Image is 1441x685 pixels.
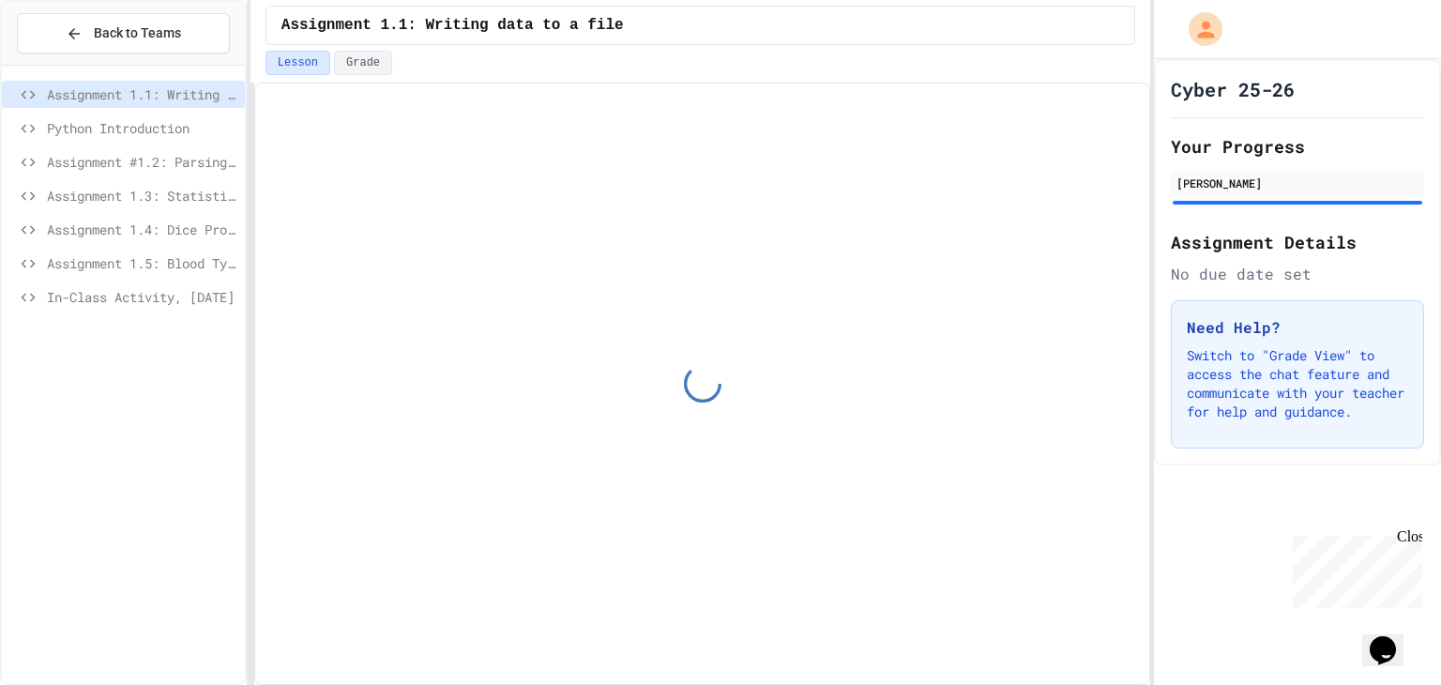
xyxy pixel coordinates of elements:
[1176,175,1418,191] div: [PERSON_NAME]
[47,186,237,205] span: Assignment 1.3: Statistical Calculations
[47,220,237,239] span: Assignment 1.4: Dice Probabilities
[17,13,230,53] button: Back to Teams
[47,253,237,273] span: Assignment 1.5: Blood Type Data
[47,287,237,307] span: In-Class Activity, [DATE]
[1187,316,1408,339] h3: Need Help?
[1171,229,1424,255] h2: Assignment Details
[1169,8,1227,51] div: My Account
[47,84,237,104] span: Assignment 1.1: Writing data to a file
[47,152,237,172] span: Assignment #1.2: Parsing Time Data
[265,51,330,75] button: Lesson
[1362,610,1422,666] iframe: chat widget
[281,14,624,37] span: Assignment 1.1: Writing data to a file
[1171,263,1424,285] div: No due date set
[334,51,392,75] button: Grade
[94,23,181,43] span: Back to Teams
[47,118,237,138] span: Python Introduction
[1187,346,1408,421] p: Switch to "Grade View" to access the chat feature and communicate with your teacher for help and ...
[8,8,129,119] div: Chat with us now!Close
[1285,528,1422,608] iframe: chat widget
[1171,133,1424,160] h2: Your Progress
[1171,76,1295,102] h1: Cyber 25-26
